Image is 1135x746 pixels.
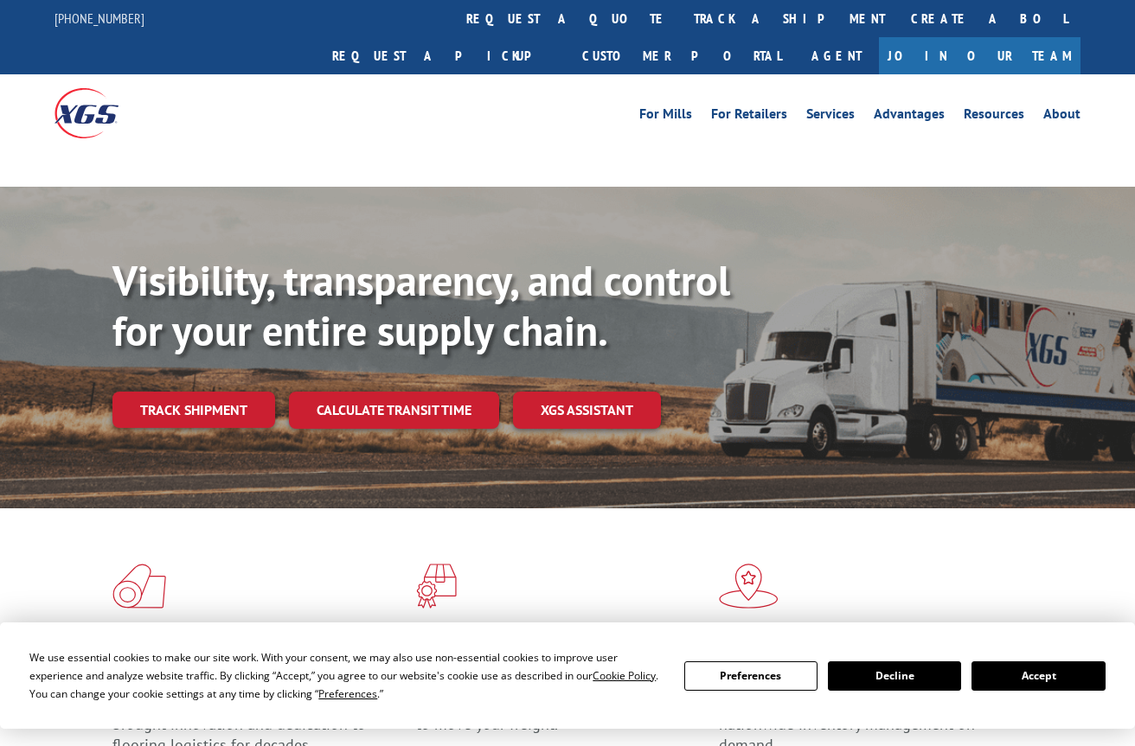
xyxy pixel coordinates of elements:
a: Resources [964,107,1024,126]
a: [PHONE_NUMBER] [55,10,144,27]
a: About [1043,107,1080,126]
a: Request a pickup [319,37,569,74]
a: Services [806,107,855,126]
a: Customer Portal [569,37,794,74]
a: Calculate transit time [289,392,499,429]
a: For Mills [639,107,692,126]
img: xgs-icon-focused-on-flooring-red [416,564,457,609]
a: XGS ASSISTANT [513,392,661,429]
a: For Retailers [711,107,787,126]
a: Track shipment [112,392,275,428]
button: Accept [971,661,1105,691]
span: Preferences [318,686,377,701]
img: xgs-icon-flagship-distribution-model-red [719,564,779,609]
a: Agent [794,37,879,74]
a: Advantages [874,107,945,126]
img: xgs-icon-total-supply-chain-intelligence-red [112,564,166,609]
a: Join Our Team [879,37,1080,74]
button: Decline [828,661,961,691]
div: We use essential cookies to make our site work. With your consent, we may also use non-essential ... [29,648,663,703]
button: Preferences [684,661,818,691]
span: Cookie Policy [593,668,656,683]
b: Visibility, transparency, and control for your entire supply chain. [112,253,730,357]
